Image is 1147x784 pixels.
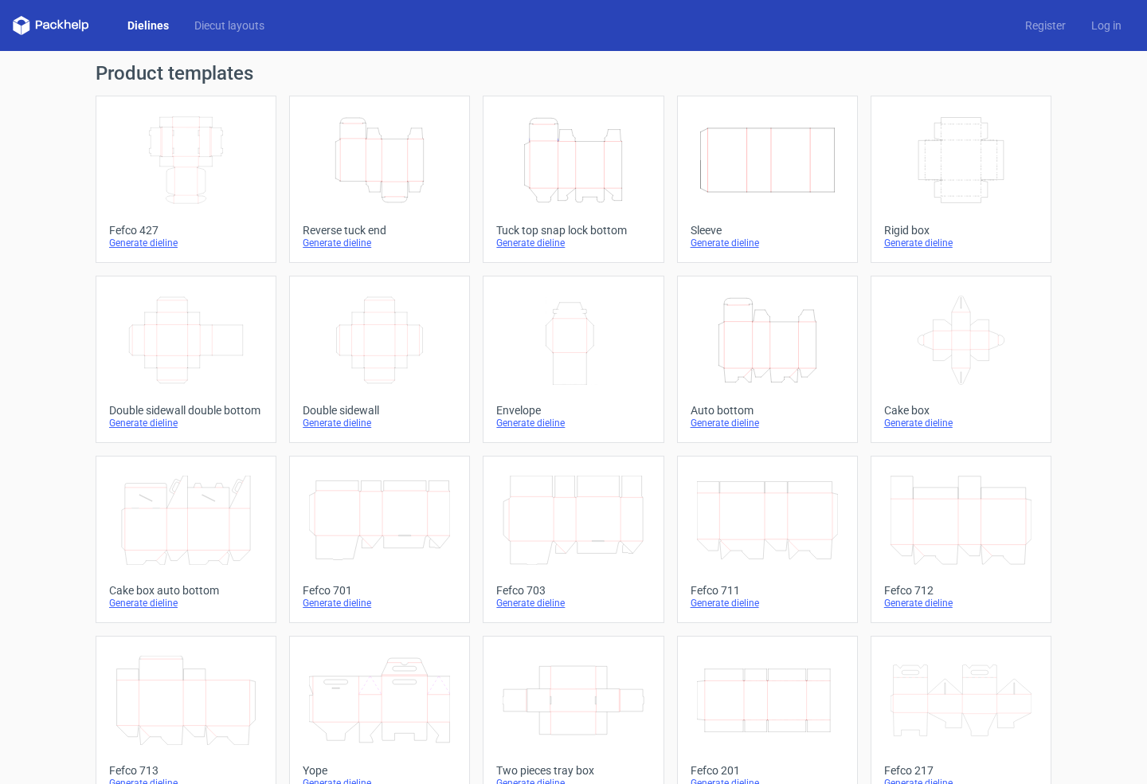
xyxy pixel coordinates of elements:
[289,456,470,623] a: Fefco 701Generate dieline
[109,224,263,237] div: Fefco 427
[109,597,263,610] div: Generate dieline
[691,417,844,429] div: Generate dieline
[303,224,456,237] div: Reverse tuck end
[109,764,263,777] div: Fefco 713
[884,237,1038,249] div: Generate dieline
[1078,18,1134,33] a: Log in
[691,404,844,417] div: Auto bottom
[884,417,1038,429] div: Generate dieline
[884,764,1038,777] div: Fefco 217
[677,96,858,263] a: SleeveGenerate dieline
[496,224,650,237] div: Tuck top snap lock bottom
[289,276,470,443] a: Double sidewallGenerate dieline
[496,764,650,777] div: Two pieces tray box
[691,584,844,597] div: Fefco 711
[677,276,858,443] a: Auto bottomGenerate dieline
[109,404,263,417] div: Double sidewall double bottom
[884,597,1038,610] div: Generate dieline
[884,584,1038,597] div: Fefco 712
[871,456,1051,623] a: Fefco 712Generate dieline
[691,764,844,777] div: Fefco 201
[871,96,1051,263] a: Rigid boxGenerate dieline
[303,597,456,610] div: Generate dieline
[496,584,650,597] div: Fefco 703
[115,18,182,33] a: Dielines
[496,237,650,249] div: Generate dieline
[303,404,456,417] div: Double sidewall
[691,224,844,237] div: Sleeve
[96,96,276,263] a: Fefco 427Generate dieline
[109,584,263,597] div: Cake box auto bottom
[483,456,664,623] a: Fefco 703Generate dieline
[677,456,858,623] a: Fefco 711Generate dieline
[289,96,470,263] a: Reverse tuck endGenerate dieline
[303,764,456,777] div: Yope
[496,404,650,417] div: Envelope
[496,417,650,429] div: Generate dieline
[303,584,456,597] div: Fefco 701
[96,276,276,443] a: Double sidewall double bottomGenerate dieline
[96,64,1051,83] h1: Product templates
[483,96,664,263] a: Tuck top snap lock bottomGenerate dieline
[303,417,456,429] div: Generate dieline
[496,597,650,610] div: Generate dieline
[109,417,263,429] div: Generate dieline
[96,456,276,623] a: Cake box auto bottomGenerate dieline
[871,276,1051,443] a: Cake boxGenerate dieline
[303,237,456,249] div: Generate dieline
[1012,18,1078,33] a: Register
[884,224,1038,237] div: Rigid box
[691,237,844,249] div: Generate dieline
[691,597,844,610] div: Generate dieline
[483,276,664,443] a: EnvelopeGenerate dieline
[109,237,263,249] div: Generate dieline
[182,18,277,33] a: Diecut layouts
[884,404,1038,417] div: Cake box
